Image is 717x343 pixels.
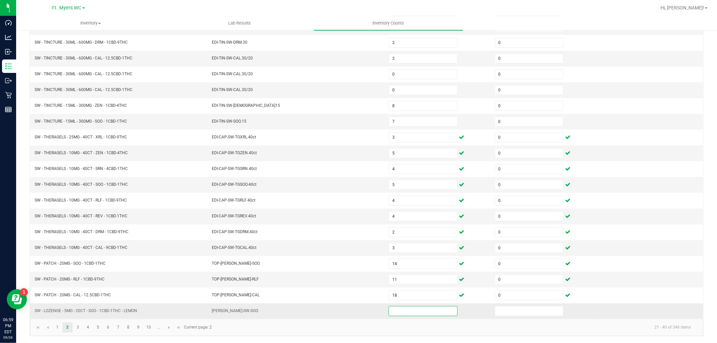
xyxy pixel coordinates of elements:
[35,151,128,155] span: SW - THERAGELS - 10MG - 40CT - ZEN - 1CBD-4THC
[35,119,127,124] span: SW - TINCTURE - 15ML - 300MG - SOO - 1CBD-1THC
[212,119,246,124] span: EDI-TIN-SW-SOO.15
[93,323,103,333] a: Page 5
[35,214,127,218] span: SW - THERAGELS - 10MG - 40CT - REV - 1CBD-1THC
[3,317,13,335] p: 06:59 PM EDT
[73,323,83,333] a: Page 3
[35,325,41,330] span: Go to the first page
[63,323,72,333] a: Page 2
[212,151,257,155] span: EDI-CAP-SW-TGZEN.40ct
[35,56,132,60] span: SW - TINCTURE - 30ML - 600MG - CAL - 12.5CBD-1THC
[314,16,463,30] a: Inventory Counts
[35,277,105,282] span: SW - PATCH - 20MG - RLF - 1CBD-9THC
[5,106,12,113] inline-svg: Reports
[35,182,128,187] span: SW - THERAGELS - 10MG - 40CT - SOO - 1CBD-1THC
[212,56,253,60] span: EDI-TIN-SW-CAL.30/20
[212,87,253,92] span: EDI-TIN-SW-CAL.30/20
[52,323,62,333] a: Page 1
[5,48,12,55] inline-svg: Inbound
[144,323,154,333] a: Page 10
[16,20,165,26] span: Inventory
[30,319,703,336] kendo-pager: Current page: 2
[364,20,413,26] span: Inventory Counts
[133,323,143,333] a: Page 9
[7,289,27,309] iframe: Resource center
[35,72,132,76] span: SW - TINCTURE - 30ML - 600MG - CAL - 12.5CBD-1THC
[174,323,184,333] a: Go to the last page
[212,308,258,313] span: [PERSON_NAME]-SW-SOO
[33,323,43,333] a: Go to the first page
[212,293,260,297] span: TOP-[PERSON_NAME]-CAL
[165,16,314,30] a: Lab Results
[35,293,111,297] span: SW - PATCH - 20MG - CAL - 12.5CBD-1THC
[35,229,128,234] span: SW - THERAGELS - 10MG - 40CT - DRM - 1CBD-9THC
[5,63,12,70] inline-svg: Inventory
[43,323,52,333] a: Go to the previous page
[35,135,127,139] span: SW - THERAGELS - 25MG - 40CT - XRL - 1CBD-9THC
[35,245,127,250] span: SW - THERAGELS - 10MG - 40CT - CAL - 9CBD-1THC
[154,323,164,333] a: Page 11
[35,40,128,45] span: SW - TINCTURE - 30ML - 600MG - DRM - 1CBD-9THC
[3,335,13,340] p: 09/26
[83,323,93,333] a: Page 4
[113,323,123,333] a: Page 7
[5,34,12,41] inline-svg: Analytics
[212,214,256,218] span: EDI-CAP-SW-TGREV.40ct
[35,166,128,171] span: SW - THERAGELS - 10MG - 40CT - SRN - 4CBD-1THC
[45,325,50,330] span: Go to the previous page
[212,72,253,76] span: EDI-TIN-SW-CAL.30/20
[35,103,127,108] span: SW - TINCTURE - 15ML - 300MG - ZEN - 1CBD-4THC
[35,308,137,313] span: SW - LOZENGE - 5MG - 20CT - SOO - 1CBD-1THC - LEMON
[35,261,106,266] span: SW - PATCH - 20MG - SOO - 1CBD-1THC
[212,166,257,171] span: EDI-CAP-SW-TGSRN.40ct
[219,20,260,26] span: Lab Results
[212,198,255,203] span: EDI-CAP-SW-TGRLF.40ct
[103,323,113,333] a: Page 6
[212,182,256,187] span: EDI-CAP-SW-TGSOO.40ct
[212,135,256,139] span: EDI-CAP-SW-TGXRL.40ct
[123,323,133,333] a: Page 8
[212,245,256,250] span: EDI-CAP-SW-TGCAL.40ct
[212,261,260,266] span: TOP-[PERSON_NAME]-SOO
[661,5,704,10] span: Hi, [PERSON_NAME]!
[16,16,165,30] a: Inventory
[52,5,82,11] span: Ft. Myers WC
[164,323,174,333] a: Go to the next page
[35,198,127,203] span: SW - THERAGELS - 10MG - 40CT - RLF - 1CBD-9THC
[20,288,28,296] iframe: Resource center unread badge
[176,325,182,330] span: Go to the last page
[212,40,247,45] span: EDI-TIN-SW-DRM.30
[166,325,172,330] span: Go to the next page
[212,277,259,282] span: TOP-[PERSON_NAME]-RLF
[35,87,132,92] span: SW - TINCTURE - 30ML - 600MG - CAL - 12.5CBD-1THC
[216,322,696,333] kendo-pager-info: 21 - 40 of 346 items
[212,229,257,234] span: EDI-CAP-SW-TGDRM.40ct
[5,92,12,98] inline-svg: Retail
[5,77,12,84] inline-svg: Outbound
[212,103,280,108] span: EDI-TIN-SW-[DEMOGRAPHIC_DATA]15
[5,19,12,26] inline-svg: Dashboard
